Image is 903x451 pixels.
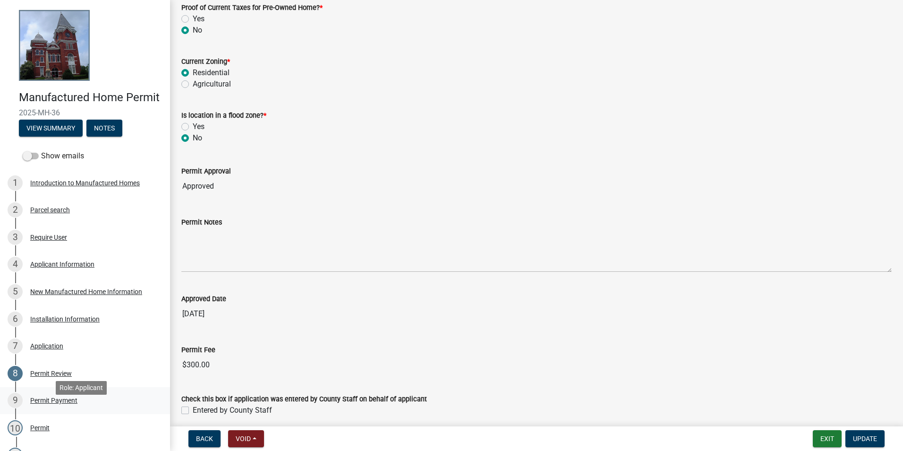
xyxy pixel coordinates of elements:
label: Check this box if application was entered by County Staff on behalf of applicant [181,396,427,403]
div: New Manufactured Home Information [30,288,142,295]
wm-modal-confirm: Summary [19,125,83,132]
div: Applicant Information [30,261,94,268]
div: 3 [8,230,23,245]
div: Permit Review [30,370,72,377]
button: Void [228,430,264,447]
span: 2025-MH-36 [19,108,151,117]
div: 9 [8,393,23,408]
span: Update [853,435,877,442]
div: Parcel search [30,207,70,213]
button: View Summary [19,120,83,137]
div: 10 [8,420,23,435]
span: Back [196,435,213,442]
div: 1 [8,175,23,191]
label: No [193,25,202,36]
span: Void [236,435,251,442]
div: 8 [8,366,23,381]
div: 6 [8,312,23,327]
label: Approved Date [181,296,226,303]
div: 2 [8,202,23,217]
button: Update [845,430,885,447]
wm-modal-confirm: Notes [86,125,122,132]
label: Permit Fee [181,347,215,354]
div: Permit Payment [30,397,77,404]
div: Introduction to Manufactured Homes [30,180,140,186]
label: Residential [193,67,230,78]
div: Application [30,343,63,349]
div: Require User [30,234,67,241]
label: Yes [193,121,204,132]
label: Agricultural [193,78,231,90]
label: Proof of Current Taxes for Pre-Owned Home? [181,5,323,11]
label: Current Zoning [181,59,230,65]
label: Entered by County Staff [193,405,272,416]
img: Talbot County, Georgia [19,10,90,81]
button: Notes [86,120,122,137]
label: No [193,132,202,144]
div: 4 [8,257,23,272]
div: Permit [30,425,50,431]
button: Back [188,430,221,447]
label: Permit Notes [181,219,222,226]
label: Yes [193,13,204,25]
button: Exit [813,430,842,447]
label: Show emails [23,150,84,162]
div: Role: Applicant [56,381,107,395]
div: 5 [8,284,23,299]
h4: Manufactured Home Permit [19,91,162,104]
label: Permit Approval [181,168,231,175]
label: Is location in a flood zone? [181,113,266,119]
div: Installation Information [30,316,100,322]
div: 7 [8,338,23,354]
